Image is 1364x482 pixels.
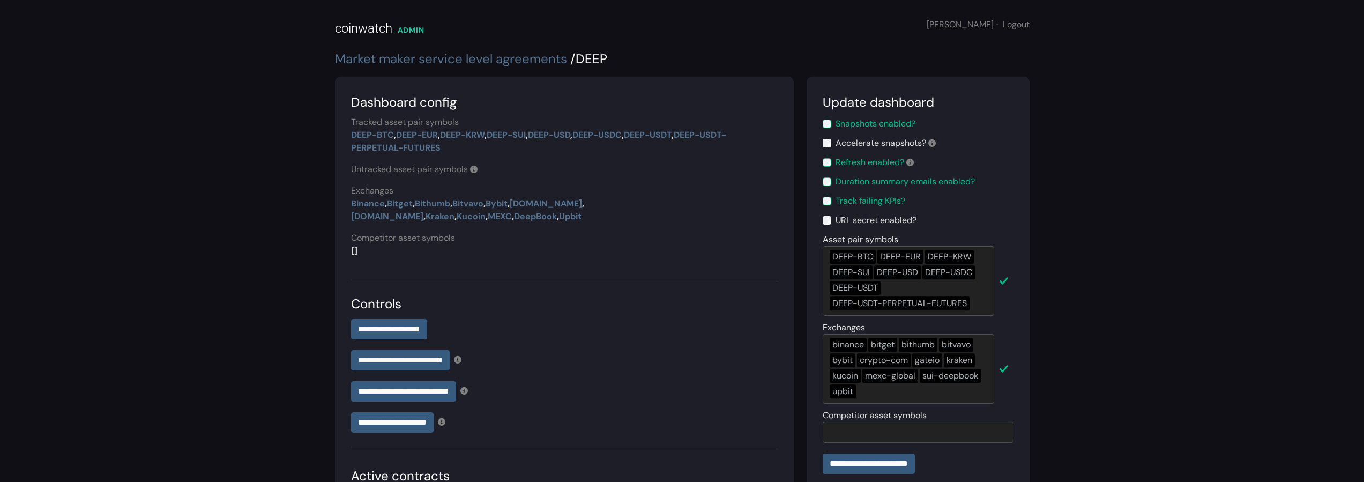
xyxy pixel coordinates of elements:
[351,245,357,256] strong: []
[559,211,582,222] a: Upbit
[877,250,923,264] div: DEEP-EUR
[830,369,861,383] div: kucoin
[528,129,570,140] a: DEEP-USD
[920,369,981,383] div: sui-deepbook
[922,265,975,279] div: DEEP-USDC
[351,129,726,153] strong: , , , , , , ,
[335,50,567,67] a: Market maker service level agreements
[830,353,855,367] div: bybit
[874,265,921,279] div: DEEP-USD
[488,211,512,222] a: MEXC
[486,198,508,209] a: Bybit
[857,353,911,367] div: crypto-com
[351,184,393,197] label: Exchanges
[830,296,970,310] div: DEEP-USDT-PERPETUAL-FUTURES
[351,198,385,209] a: Binance
[996,19,998,30] span: ·
[927,18,1030,31] div: [PERSON_NAME]
[868,338,897,352] div: bitget
[624,129,672,140] a: DEEP-USDT
[351,232,455,244] label: Competitor asset symbols
[836,137,936,150] label: Accelerate snapshots?
[510,198,582,209] a: [DOMAIN_NAME]
[351,294,778,314] div: Controls
[570,50,576,67] span: /
[572,129,622,140] a: DEEP-USDC
[351,116,459,129] label: Tracked asset pair symbols
[830,250,876,264] div: DEEP-BTC
[823,321,865,334] label: Exchanges
[830,384,856,398] div: upbit
[387,198,413,209] a: Bitget
[836,214,916,227] label: URL secret enabled?
[415,198,450,209] a: Bithumb
[899,338,937,352] div: bithumb
[862,369,918,383] div: mexc-global
[335,49,1030,69] div: DEEP
[939,338,973,352] div: bitvavo
[452,198,483,209] a: Bitvavo
[351,129,394,140] a: DEEP-BTC
[335,19,392,38] div: coinwatch
[925,250,974,264] div: DEEP-KRW
[823,93,1013,112] div: Update dashboard
[912,353,942,367] div: gateio
[944,353,975,367] div: kraken
[836,195,905,207] label: Track failing KPIs?
[351,198,584,222] strong: , , , , , , , , , , ,
[823,233,898,246] label: Asset pair symbols
[830,338,867,352] div: binance
[396,129,438,140] a: DEEP-EUR
[398,25,424,36] div: ADMIN
[487,129,526,140] a: DEEP-SUI
[836,117,915,130] label: Snapshots enabled?
[440,129,485,140] a: DEEP-KRW
[426,211,454,222] a: Kraken
[830,265,873,279] div: DEEP-SUI
[351,163,478,176] label: Untracked asset pair symbols
[514,211,557,222] a: DeepBook
[836,175,975,188] label: Duration summary emails enabled?
[351,93,778,112] div: Dashboard config
[823,409,927,422] label: Competitor asset symbols
[830,281,881,295] div: DEEP-USDT
[1003,19,1030,30] a: Logout
[457,211,486,222] a: Kucoin
[351,211,423,222] a: [DOMAIN_NAME]
[836,156,914,169] label: Refresh enabled?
